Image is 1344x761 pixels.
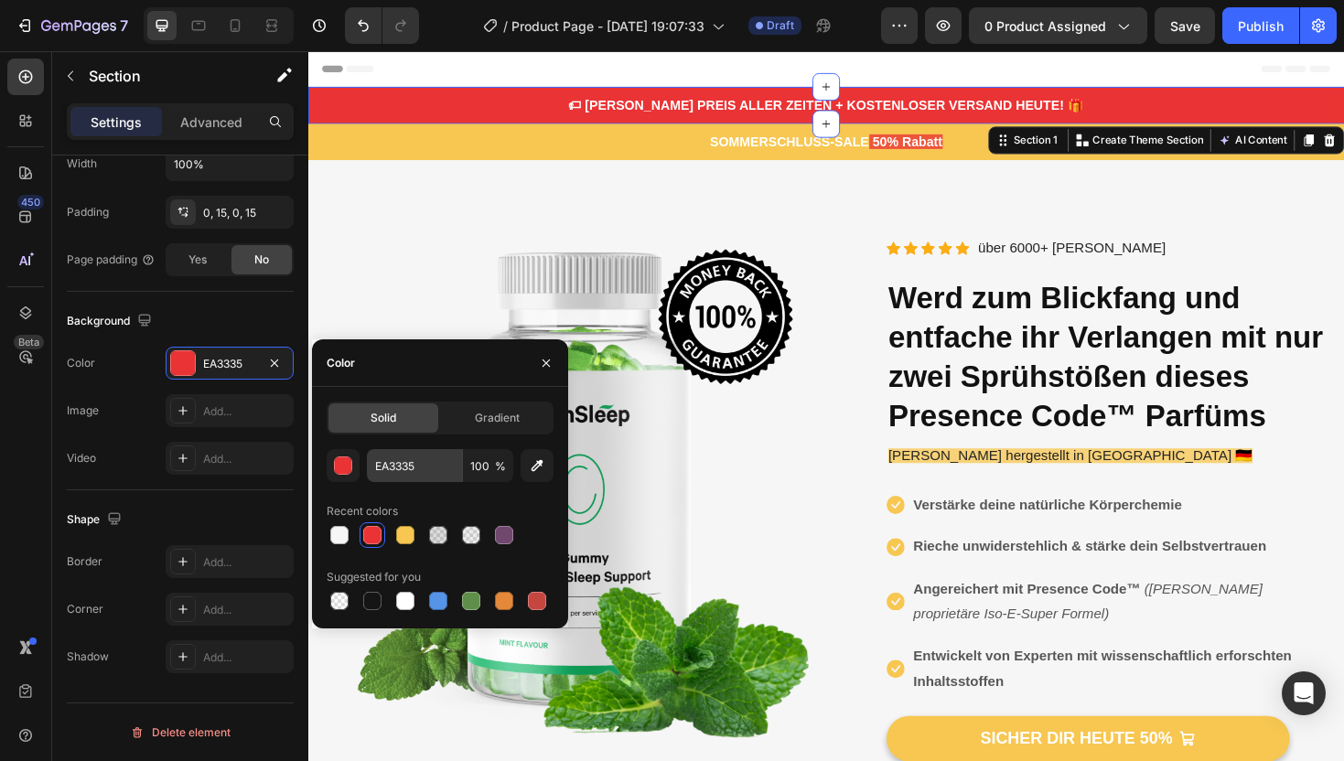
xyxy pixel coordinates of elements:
div: Add... [203,451,289,467]
span: [PERSON_NAME] hergestellt in [GEOGRAPHIC_DATA] 🇩🇪 [615,421,1001,436]
div: SICHER DIR HEUTE 50% [713,717,917,740]
div: Corner [67,601,103,617]
div: EA3335 [203,356,256,372]
div: Add... [203,602,289,618]
div: 0, 15, 0, 15 [203,205,289,221]
div: Add... [203,403,289,420]
strong: Angereichert mit Presence Code™ [641,562,882,577]
span: / [503,16,508,36]
div: Page padding [67,252,156,268]
div: Recent colors [327,503,398,520]
div: Open Intercom Messenger [1282,671,1326,715]
button: 0 product assigned [969,7,1147,44]
div: Border [67,553,102,570]
div: Shadow [67,648,109,665]
div: Shape [67,508,125,532]
div: Padding [67,204,109,220]
button: Save [1155,7,1215,44]
p: Create Theme Section [832,86,949,102]
iframe: Design area [308,51,1344,761]
button: 7 [7,7,136,44]
p: 🏷 [PERSON_NAME] PREIS ALLER ZEITEN + KOSTENLOSER VERSAND HEUTE! 🎁 [16,47,1082,68]
div: 450 [17,195,44,209]
p: Settings [91,113,142,132]
span: Solid [371,410,396,426]
div: Width [67,155,97,172]
div: Background [67,309,156,334]
span: Save [1170,18,1200,34]
button: Publish [1222,7,1299,44]
i: ([PERSON_NAME] proprietäre Iso-E-Super Formel) [641,562,1012,604]
p: 7 [120,15,128,37]
div: Add... [203,649,289,666]
p: Advanced [180,113,242,132]
span: 50% Rabatt [598,88,672,103]
div: Beta [14,335,44,349]
span: % [495,458,506,475]
div: Undo/Redo [345,7,419,44]
p: SOMMERSCHLUSS-SALE [16,86,1082,107]
span: No [254,252,269,268]
input: Eg: FFFFFF [367,449,462,482]
div: Publish [1238,16,1284,36]
div: Video [67,450,96,466]
span: Product Page - [DATE] 19:07:33 [511,16,704,36]
button: AI Content [961,83,1041,105]
div: Color [67,355,95,371]
div: Section 1 [744,86,798,102]
div: Delete element [130,722,231,744]
button: SICHER DIR HEUTE 50% [613,704,1040,753]
p: Section [89,65,239,87]
p: Rieche unwiderstehlich & stärke dein Selbstvertrauen [641,512,1016,539]
span: Gradient [475,410,520,426]
div: Color [327,355,355,371]
p: Entwickelt von Experten mit wissenschaftlich erforschten Inhaltsstoffen [641,628,1082,681]
span: Yes [188,252,207,268]
input: Auto [167,147,293,180]
button: Delete element [67,718,294,747]
p: Verstärke deine natürliche Körperchemie [641,468,926,495]
h2: Werd zum Blickfang und entfache ihr Verlangen mit nur zwei Sprühstößen dieses Presence Code™ Parfüms [613,239,1084,409]
span: Draft [767,17,794,34]
div: Image [67,402,99,419]
div: Add... [203,554,289,571]
p: über 6000+ [PERSON_NAME] [710,196,909,222]
div: Suggested for you [327,569,421,585]
span: 0 product assigned [984,16,1106,36]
